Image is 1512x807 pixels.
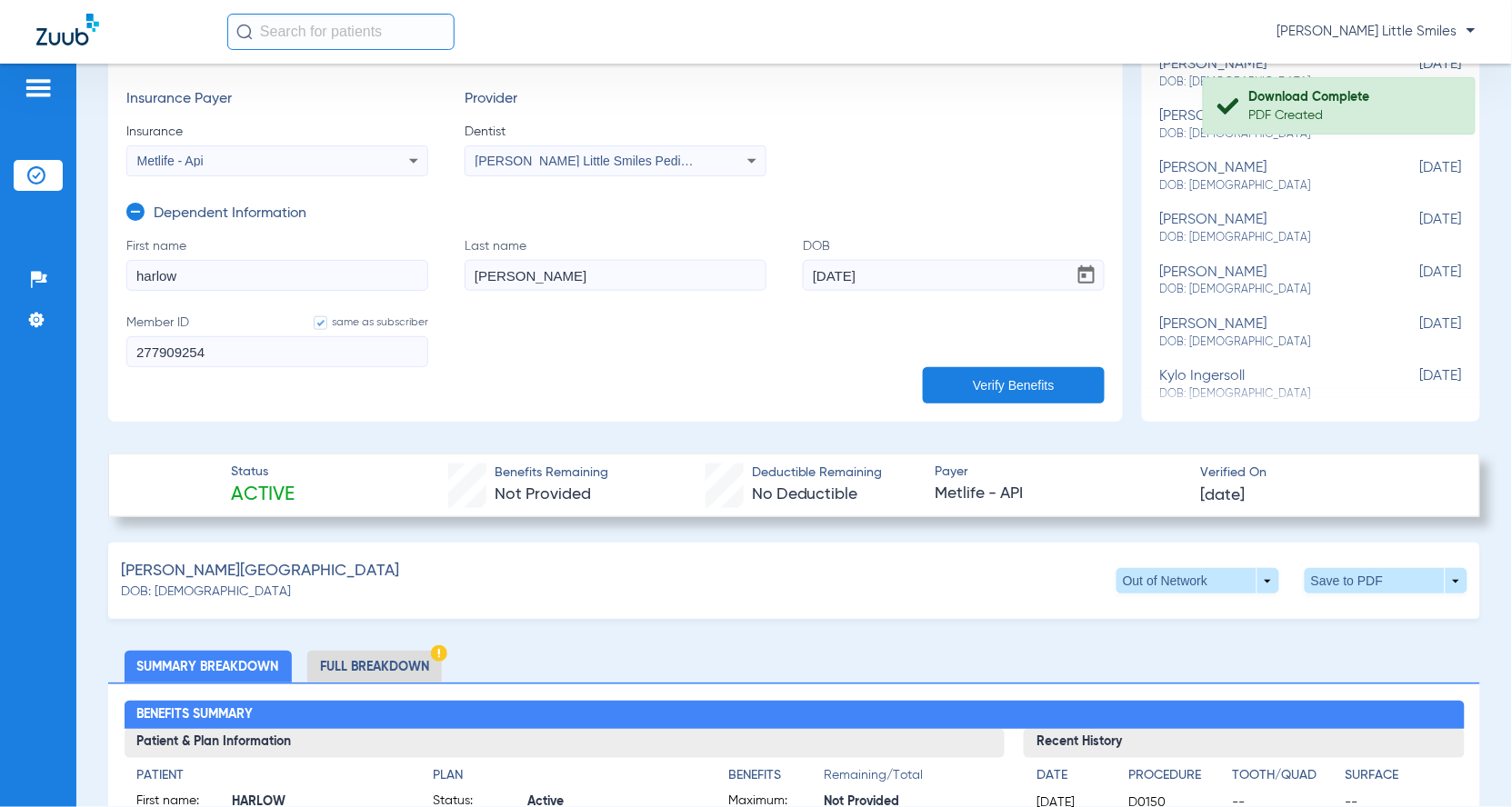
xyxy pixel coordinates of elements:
img: hamburger-icon [24,77,53,99]
div: [PERSON_NAME] [1160,212,1371,245]
span: Active [231,483,295,508]
span: Payer [935,463,1185,482]
span: DOB: [DEMOGRAPHIC_DATA] [1160,75,1371,91]
app-breakdown-title: Date [1036,767,1113,792]
app-breakdown-title: Benefits [728,767,824,792]
span: [DATE] [1371,160,1462,194]
span: [DATE] [1371,212,1462,245]
span: Status [231,463,295,482]
span: Verified On [1201,463,1451,483]
button: Save to PDF [1305,568,1467,593]
img: Zuub Logo [36,14,99,45]
div: [PERSON_NAME] [1160,56,1371,90]
input: DOBOpen calendar [803,260,1105,291]
div: [PERSON_NAME] [1160,160,1371,194]
app-breakdown-title: Surface [1345,767,1451,792]
h2: Benefits Summary [125,701,1465,730]
h3: Provider [465,91,766,109]
h4: Benefits [728,767,824,786]
label: First name [126,237,428,291]
span: [DATE] [1201,484,1246,507]
span: [PERSON_NAME] Little Smiles Pediatric 1245569516 [476,154,780,168]
span: [PERSON_NAME][GEOGRAPHIC_DATA] [121,560,399,583]
span: [DATE] [1371,56,1462,90]
span: DOB: [DEMOGRAPHIC_DATA] [1160,230,1371,246]
span: Benefits Remaining [495,463,608,483]
span: [DATE] [1371,368,1462,402]
h3: Recent History [1024,729,1464,758]
span: Dentist [465,123,766,141]
h4: Surface [1345,767,1451,786]
span: DOB: [DEMOGRAPHIC_DATA] [1160,334,1371,351]
div: kylo ingersoll [1160,368,1371,402]
span: Metlife - Api [137,154,204,168]
img: Search Icon [236,24,253,40]
label: Last name [465,237,766,291]
h3: Patient & Plan Information [125,729,1006,758]
h4: Tooth/Quad [1232,767,1338,786]
button: Verify Benefits [923,367,1105,403]
h4: Patient [137,767,401,786]
input: Last name [465,260,766,291]
span: Metlife - API [935,483,1185,505]
div: PDF Created [1249,106,1459,125]
div: Download Complete [1249,88,1459,106]
label: Member ID [126,314,428,367]
app-breakdown-title: Procedure [1128,767,1226,792]
div: [PERSON_NAME] [1160,316,1371,350]
button: Out of Network [1116,568,1279,593]
li: Full Breakdown [307,651,442,682]
span: [PERSON_NAME] Little Smiles [1277,23,1476,41]
span: Insurance [126,123,428,141]
button: Open calendar [1068,257,1105,294]
h4: Date [1036,767,1113,786]
div: [PERSON_NAME] [1160,264,1371,298]
iframe: Chat Widget [1421,720,1512,807]
span: No Deductible [752,486,858,503]
li: Summary Breakdown [125,651,292,682]
input: Search for patients [227,14,455,50]
input: First name [126,260,428,291]
input: Member IDsame as subscriber [126,336,428,367]
h4: Plan [433,767,696,786]
span: Not Provided [495,486,591,503]
span: [DATE] [1371,316,1462,350]
span: DOB: [DEMOGRAPHIC_DATA] [1160,126,1371,143]
span: Remaining/Total [824,767,992,792]
app-breakdown-title: Tooth/Quad [1232,767,1338,792]
span: Deductible Remaining [752,463,883,483]
img: Hazard [431,645,447,662]
span: DOB: [DEMOGRAPHIC_DATA] [1160,282,1371,298]
label: same as subscriber [295,314,428,332]
h4: Procedure [1128,767,1226,786]
div: [PERSON_NAME] [1160,108,1371,142]
h3: Insurance Payer [126,91,428,109]
span: [DATE] [1371,264,1462,298]
label: DOB [803,237,1105,291]
span: DOB: [DEMOGRAPHIC_DATA] [1160,178,1371,194]
span: DOB: [DEMOGRAPHIC_DATA] [121,583,291,602]
h3: Dependent Information [154,205,306,224]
